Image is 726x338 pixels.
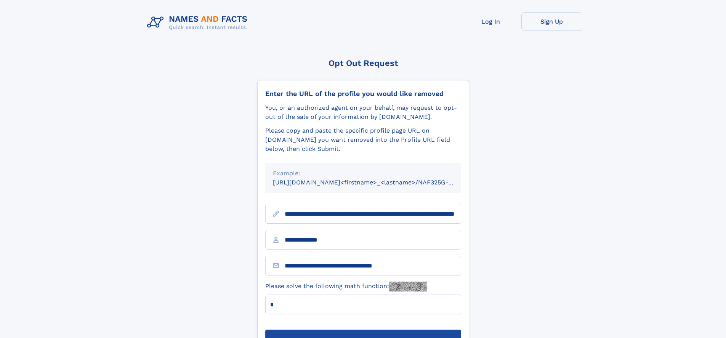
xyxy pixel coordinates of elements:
[265,103,461,122] div: You, or an authorized agent on your behalf, may request to opt-out of the sale of your informatio...
[265,282,427,292] label: Please solve the following math function:
[257,58,469,68] div: Opt Out Request
[521,12,582,31] a: Sign Up
[265,90,461,98] div: Enter the URL of the profile you would like removed
[273,169,454,178] div: Example:
[460,12,521,31] a: Log In
[265,126,461,154] div: Please copy and paste the specific profile page URL on [DOMAIN_NAME] you want removed into the Pr...
[144,12,254,33] img: Logo Names and Facts
[273,179,476,186] small: [URL][DOMAIN_NAME]<firstname>_<lastname>/NAF325G-xxxxxxxx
